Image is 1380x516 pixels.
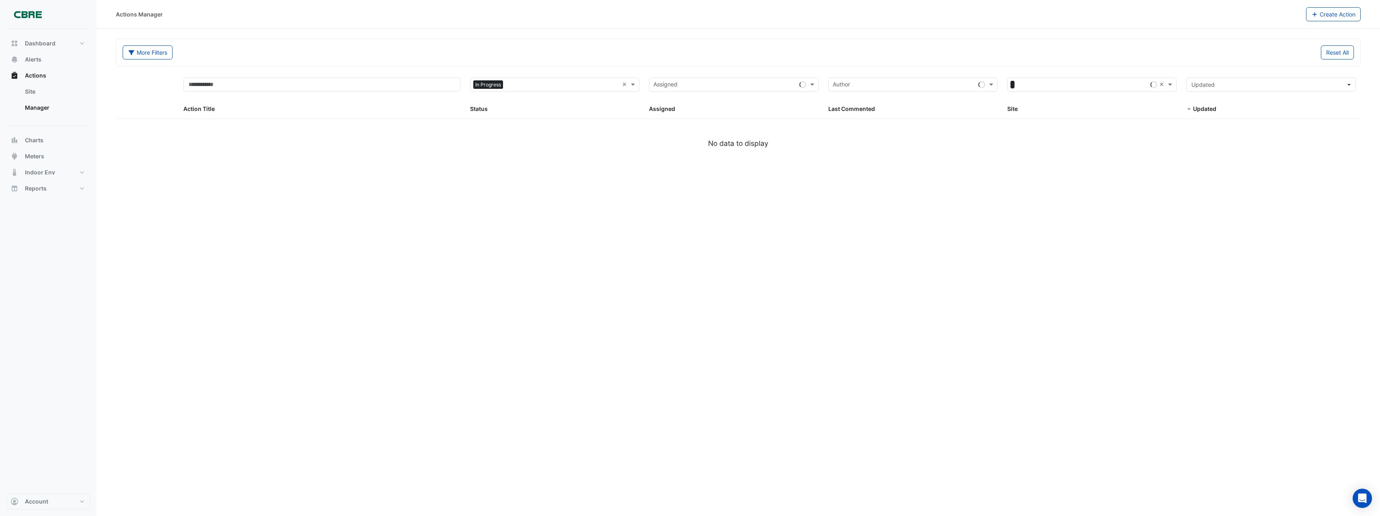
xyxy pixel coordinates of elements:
button: Account [6,493,90,510]
span: Actions [25,72,46,80]
button: More Filters [123,45,172,59]
a: Site [18,84,90,100]
span: Meters [25,152,44,160]
app-icon: Indoor Env [10,168,18,176]
span: Updated [1191,81,1215,88]
span: Dashboard [25,39,55,47]
span: Charts [25,136,43,144]
button: Updated [1186,78,1355,92]
button: Meters [6,148,90,164]
app-icon: Actions [10,72,18,80]
div: Actions Manager [116,10,163,18]
button: Alerts [6,51,90,68]
span: Site [1007,105,1018,112]
span: Clear [622,80,629,89]
span: In Progress [473,80,503,89]
app-icon: Alerts [10,55,18,63]
img: Company Logo [10,6,46,23]
button: Reports [6,180,90,197]
button: Create Action [1306,7,1361,21]
span: Action Title [183,105,215,112]
span: Assigned [649,105,675,112]
span: Account [25,498,48,506]
div: Open Intercom Messenger [1353,489,1372,508]
button: Indoor Env [6,164,90,180]
span: Alerts [25,55,41,63]
app-icon: Reports [10,184,18,192]
app-icon: Charts [10,136,18,144]
button: Actions [6,68,90,84]
span: Clear [1159,80,1166,89]
span: Reports [25,184,47,192]
app-icon: Meters [10,152,18,160]
button: Dashboard [6,35,90,51]
span: Last Commented [828,105,875,112]
a: Manager [18,100,90,116]
div: Actions [6,84,90,119]
span: Indoor Env [25,168,55,176]
app-icon: Dashboard [10,39,18,47]
span: Updated [1193,105,1216,112]
button: Charts [6,132,90,148]
button: Reset All [1321,45,1354,59]
span: Status [470,105,488,112]
div: No data to display [116,138,1361,149]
